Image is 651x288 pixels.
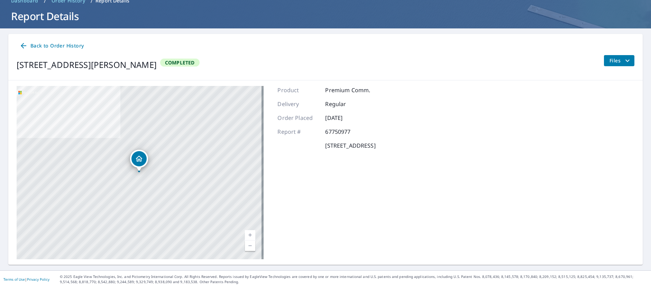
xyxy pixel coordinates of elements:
button: filesDropdownBtn-67750977 [604,55,634,66]
h1: Report Details [8,9,643,23]
span: Completed [161,59,199,66]
p: Order Placed [277,114,319,122]
p: Regular [325,100,367,108]
span: Files [609,56,632,65]
p: 67750977 [325,128,367,136]
a: Privacy Policy [27,277,49,282]
p: | [3,277,49,281]
p: Delivery [277,100,319,108]
span: Back to Order History [19,42,84,50]
a: Terms of Use [3,277,25,282]
div: [STREET_ADDRESS][PERSON_NAME] [17,59,157,71]
p: [DATE] [325,114,367,122]
p: Report # [277,128,319,136]
a: Current Level 17, Zoom In [245,230,255,241]
p: [STREET_ADDRESS] [325,141,375,150]
p: Premium Comm. [325,86,370,94]
a: Current Level 17, Zoom Out [245,241,255,251]
p: © 2025 Eagle View Technologies, Inc. and Pictometry International Corp. All Rights Reserved. Repo... [60,274,648,285]
p: Product [277,86,319,94]
a: Back to Order History [17,40,86,52]
div: Dropped pin, building 1, Residential property, 1341 S Sierra Dr Wichita, KS 67209 [130,150,148,171]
